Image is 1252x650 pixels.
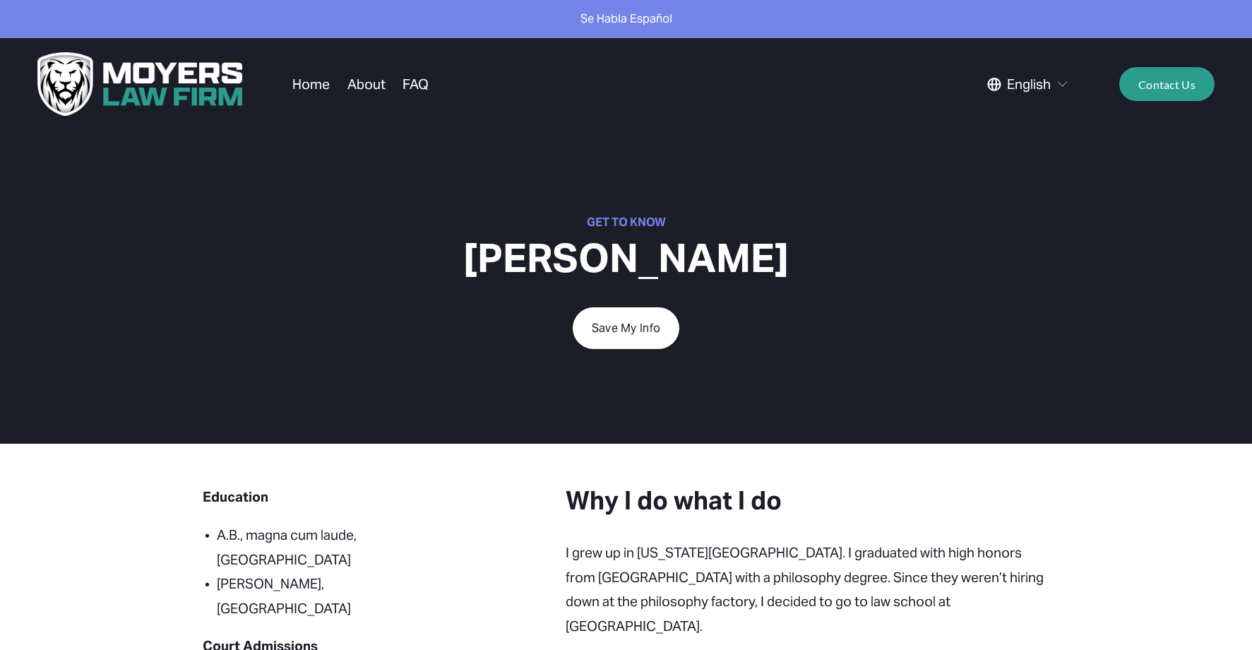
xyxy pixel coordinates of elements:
img: Moyers Law Firm | Everyone Matters. Everyone Counts. [37,52,242,116]
span: English [1007,72,1051,97]
h1: [PERSON_NAME] [309,233,944,283]
a: Home [292,71,330,97]
h3: Why I do what I do [566,485,1050,518]
p: [PERSON_NAME], [GEOGRAPHIC_DATA] [217,572,397,620]
div: language picker [987,71,1069,97]
a: About [347,71,386,97]
p: Se Habla Español [34,9,1218,30]
strong: Education [203,488,268,505]
a: FAQ [403,71,429,97]
a: Contact Us [1119,67,1215,101]
p: I grew up in [US_STATE][GEOGRAPHIC_DATA]. I graduated with high honors from [GEOGRAPHIC_DATA] wit... [566,540,1050,638]
p: A.B., magna cum laude, [GEOGRAPHIC_DATA] [217,523,397,572]
a: Save My Info [573,307,679,349]
strong: GET TO KNOW [587,215,666,230]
